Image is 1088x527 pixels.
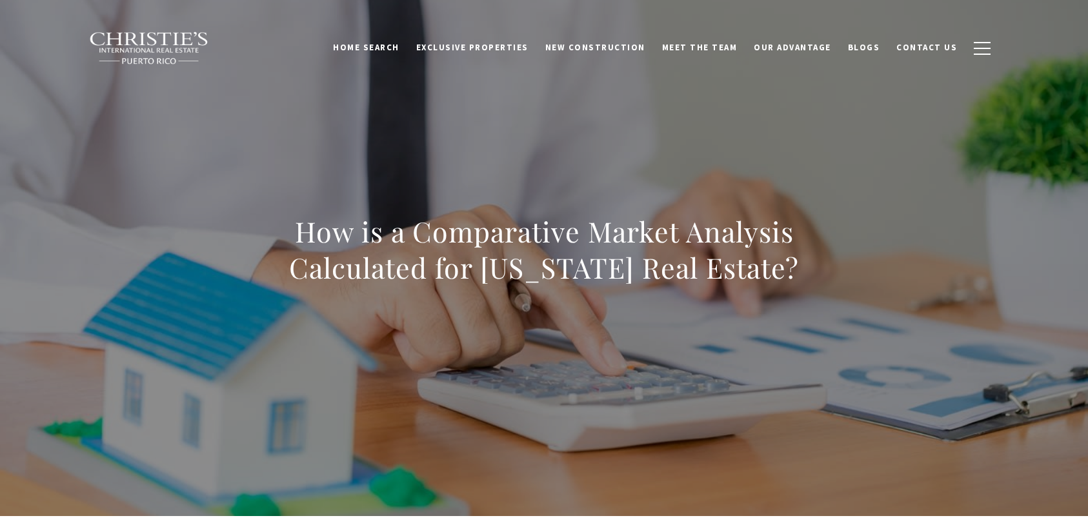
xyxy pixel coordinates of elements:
[848,42,880,53] span: Blogs
[654,35,746,60] a: Meet the Team
[545,42,645,53] span: New Construction
[408,35,537,60] a: Exclusive Properties
[840,35,889,60] a: Blogs
[754,42,831,53] span: Our Advantage
[896,42,957,53] span: Contact Us
[745,35,840,60] a: Our Advantage
[325,35,408,60] a: Home Search
[537,35,654,60] a: New Construction
[416,42,529,53] span: Exclusive Properties
[89,32,209,65] img: Christie's International Real Estate black text logo
[259,214,829,286] h1: How is a Comparative Market Analysis Calculated for [US_STATE] Real Estate?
